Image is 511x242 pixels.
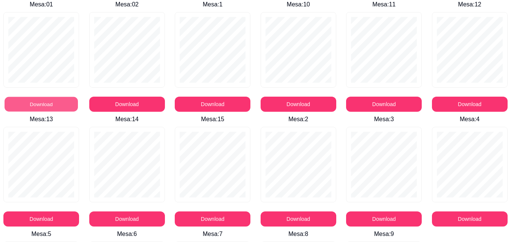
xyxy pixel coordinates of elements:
[343,115,426,124] p: Mesa : 3
[86,115,169,124] p: Mesa : 14
[432,97,508,112] button: Download
[3,211,79,227] button: Download
[346,211,422,227] button: Download
[175,211,250,227] button: Download
[343,230,426,239] p: Mesa : 9
[171,115,254,124] p: Mesa : 15
[171,230,254,239] p: Mesa : 7
[257,115,340,124] p: Mesa : 2
[346,97,422,112] button: Download
[257,230,340,239] p: Mesa : 8
[261,97,336,112] button: Download
[89,97,165,112] button: Download
[86,230,169,239] p: Mesa : 6
[432,211,508,227] button: Download
[89,211,165,227] button: Download
[5,97,78,112] button: Download
[261,211,336,227] button: Download
[175,97,250,112] button: Download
